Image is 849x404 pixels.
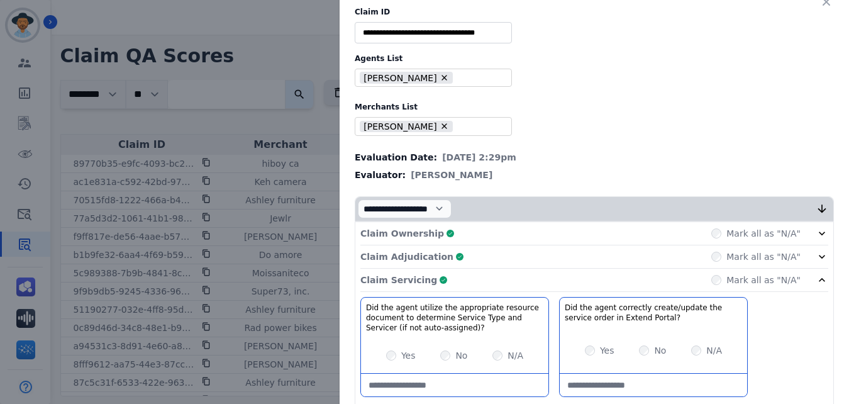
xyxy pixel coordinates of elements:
label: Merchants List [355,102,834,112]
span: [PERSON_NAME] [411,169,492,181]
label: No [654,344,666,357]
label: Mark all as "N/A" [726,274,801,286]
li: [PERSON_NAME] [360,121,453,133]
div: Evaluation Date: [355,151,834,164]
label: N/A [706,344,722,357]
button: Remove Jazmine Thomas [440,73,449,82]
label: Yes [600,344,614,357]
h3: Did the agent correctly create/update the service order in Extend Portal? [565,303,742,323]
label: Claim ID [355,7,834,17]
label: Yes [401,349,416,362]
label: No [455,349,467,362]
button: Remove Ashley - Reguard [440,121,449,131]
p: Claim Adjudication [360,250,453,263]
p: Claim Ownership [360,227,444,240]
li: [PERSON_NAME] [360,72,453,84]
label: N/A [508,349,523,362]
label: Mark all as "N/A" [726,250,801,263]
label: Agents List [355,53,834,64]
span: [DATE] 2:29pm [442,151,516,164]
ul: selected options [358,119,504,134]
ul: selected options [358,70,504,86]
label: Mark all as "N/A" [726,227,801,240]
h3: Did the agent utilize the appropriate resource document to determine Service Type and Servicer (i... [366,303,543,333]
div: Evaluator: [355,169,834,181]
p: Claim Servicing [360,274,437,286]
